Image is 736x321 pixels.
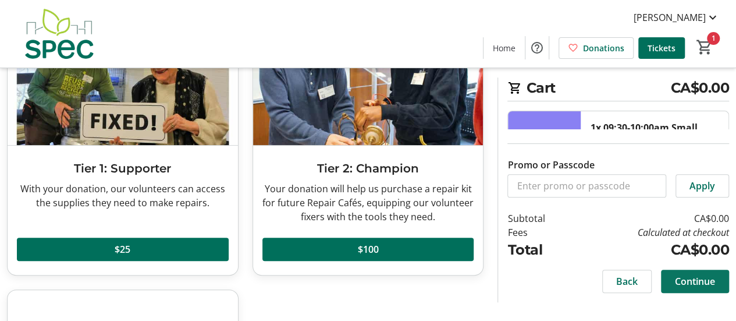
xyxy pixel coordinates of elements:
h3: Tier 1: Supporter [17,160,229,177]
span: $100 [357,242,378,256]
span: [PERSON_NAME] [634,10,706,24]
button: Continue [661,270,729,293]
td: Fees [507,225,571,239]
button: Back [602,270,652,293]
h3: Tier 2: Champion [262,160,474,177]
td: Subtotal [507,211,571,225]
button: Cart [694,37,715,58]
span: Tickets [648,42,675,54]
img: Tier 2: Champion [253,15,483,145]
input: Enter promo or passcode [507,174,666,197]
a: Donations [559,37,634,59]
button: Apply [675,174,729,197]
img: Tier 1: Supporter [8,15,238,145]
div: Your donation will help us purchase a repair kit for future Repair Cafés, equipping our volunteer... [262,182,474,224]
td: Calculated at checkout [572,225,729,239]
img: SPEC's Logo [7,5,111,63]
div: 1x 09:30-10:00am Small Appliance [590,121,719,149]
label: Promo or Passcode [507,158,594,172]
span: Back [616,274,638,288]
button: $25 [17,238,229,261]
span: $25 [115,242,130,256]
span: Continue [675,274,715,288]
a: Home [483,37,525,59]
td: CA$0.00 [572,239,729,260]
a: Tickets [638,37,685,59]
span: CA$0.00 [670,77,729,98]
button: Help [525,36,549,59]
span: Apply [689,179,715,193]
span: Donations [583,42,624,54]
button: $100 [262,238,474,261]
button: [PERSON_NAME] [624,8,729,27]
h2: Cart [507,77,729,101]
td: CA$0.00 [572,211,729,225]
td: Total [507,239,571,260]
span: Home [493,42,515,54]
div: With your donation, our volunteers can access the supplies they need to make repairs. [17,182,229,210]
